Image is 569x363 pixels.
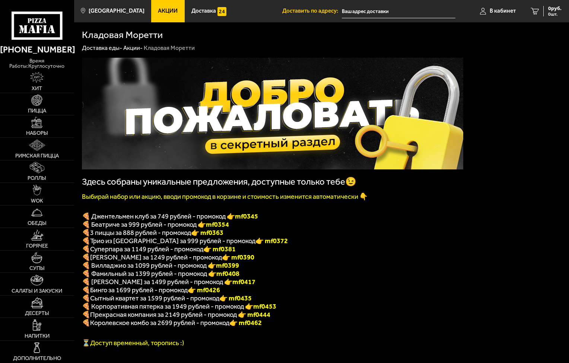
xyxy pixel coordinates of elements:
[82,286,90,294] b: 🍕
[123,44,143,51] a: Акции-
[82,339,184,347] span: ⏳Доступ временный, торопись :)
[12,288,62,294] span: Салаты и закуски
[82,319,90,327] font: 🍕
[82,192,368,201] font: Выбирай набор или акцию, вводи промокод в корзине и стоимость изменится автоматически 👇
[219,294,252,302] b: 👉 mf0435
[25,333,50,339] span: Напитки
[548,6,562,11] span: 0 руб.
[25,311,49,316] span: Десерты
[232,278,255,286] b: mf0417
[82,311,90,319] font: 🍕
[490,8,516,14] span: В кабинет
[28,220,47,226] span: Обеды
[253,302,276,311] b: mf0453
[191,229,223,237] font: 👉 mf0363
[90,253,222,261] span: [PERSON_NAME] за 1249 рублей - промокод
[90,311,238,319] span: Прекрасная компания за 2149 рублей - промокод
[216,270,239,278] b: mf0408
[238,311,270,319] font: 👉 mf0444
[255,237,288,245] font: 👉 mf0372
[15,153,59,159] span: Римская пицца
[235,212,258,220] b: mf0345
[90,294,219,302] span: Сытный квартет за 1599 рублей - промокод
[26,243,48,249] span: Горячее
[13,356,61,361] span: Дополнительно
[282,8,342,14] span: Доставить по адресу:
[229,319,262,327] font: 👉 mf0462
[342,4,456,18] span: Софийская улица, 38к2
[82,302,276,311] span: 🍕 Корпоративная пятерка за 1949 рублей - промокод 👉
[222,253,254,261] b: 👉 mf0390
[82,212,258,220] span: 🍕 Джентельмен клуб за 749 рублей - промокод 👉
[82,261,239,270] span: 🍕 Вилладжио за 1099 рублей - промокод 👉
[82,237,90,245] font: 🍕
[28,175,46,181] span: Роллы
[29,265,45,271] span: Супы
[216,261,239,270] b: mf0399
[144,44,195,52] div: Кладовая Моретти
[89,8,144,14] span: [GEOGRAPHIC_DATA]
[82,253,90,261] b: 🍕
[188,286,220,294] b: 👉 mf0426
[82,229,90,237] font: 🍕
[32,86,42,91] span: Хит
[82,220,229,229] span: 🍕 Беатриче за 999 рублей - промокод 👉
[158,8,178,14] span: Акции
[90,286,188,294] span: Бинго за 1699 рублей - промокод
[82,30,163,39] h1: Кладовая Моретти
[203,245,236,253] font: 👉 mf0381
[548,12,562,16] span: 0 шт.
[26,130,48,136] span: Наборы
[82,245,90,253] font: 🍕
[82,278,255,286] span: 🍕 [PERSON_NAME] за 1499 рублей - промокод 👉
[90,245,203,253] span: Суперпара за 1149 рублей - промокод
[342,4,456,18] input: Ваш адрес доставки
[82,44,122,51] a: Доставка еды-
[82,58,463,169] img: 1024x1024
[31,198,43,204] span: WOK
[90,319,229,327] span: Королевское комбо за 2699 рублей - промокод
[82,270,239,278] span: 🍕 Фамильный за 1399 рублей - промокод 👉
[217,7,226,16] img: 15daf4d41897b9f0e9f617042186c801.svg
[82,294,90,302] b: 🍕
[82,176,356,187] span: Здесь собраны уникальные предложения, доступные только тебе😉
[191,8,216,14] span: Доставка
[206,220,229,229] b: mf0354
[90,229,191,237] span: 3 пиццы за 888 рублей - промокод
[90,237,255,245] span: Трио из [GEOGRAPHIC_DATA] за 999 рублей - промокод
[28,108,46,114] span: Пицца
